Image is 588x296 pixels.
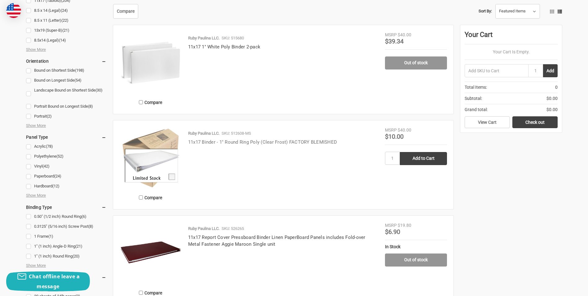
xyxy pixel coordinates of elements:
[61,8,68,13] span: (24)
[385,133,404,140] span: $10.00
[26,232,106,241] a: 1 Frame
[120,32,182,94] img: 11x17 1" White Poly Binder 2-pack
[26,213,106,221] a: 0.50" (1/2 inch) Round Ring
[120,192,182,203] label: Compare
[26,242,106,251] a: 1" (1 inch) Angle-D Ring
[188,130,219,137] p: Ruby Paulina LLC.
[120,97,182,107] label: Compare
[188,44,260,50] a: 11x17 1" White Poly Binder 2-pack
[385,244,447,250] div: In Stock
[26,112,106,121] a: Portrait
[385,56,447,70] a: Out of stock
[26,86,106,101] a: Landscape Bound on Shortest Side
[75,244,82,249] span: (21)
[465,106,488,113] span: Grand total:
[465,95,482,102] span: Subtotal:
[82,214,86,219] span: (6)
[59,38,66,43] span: (14)
[48,234,53,239] span: (1)
[113,4,138,19] a: Compare
[188,35,219,41] p: Ruby Paulina LLC.
[400,152,447,165] input: Add to Cart
[26,192,46,199] span: Show More
[54,174,61,178] span: (24)
[26,142,106,151] a: Acrylic
[26,102,106,111] a: Portrait Bound on Longest Side
[6,271,90,291] button: Chat offline leave a message
[385,38,404,45] span: $39.34
[465,84,487,91] span: Total Items:
[42,164,50,168] span: (42)
[139,195,143,200] input: Compare
[543,64,558,77] button: Add
[465,116,510,128] a: View Cart
[555,84,558,91] span: 0
[26,252,106,261] a: 1" (1 inch) Round Ring
[29,273,80,290] span: Chat offline leave a message
[26,47,46,53] span: Show More
[465,29,558,44] div: Your Cart
[385,253,447,267] a: Out of stock
[26,36,106,45] a: 8.5x14 (Legal)
[88,104,93,109] span: (8)
[46,144,53,149] span: (78)
[26,262,46,269] span: Show More
[26,162,106,171] a: Vinyl
[465,64,528,77] input: Add SKU to Cart
[546,106,558,113] span: $0.00
[26,133,106,141] h5: Panel Type
[95,88,103,92] span: (30)
[62,28,69,33] span: (21)
[385,127,397,133] div: MSRP
[61,18,69,23] span: (22)
[75,68,84,73] span: (198)
[26,26,106,35] a: 13x19 (Super-B)
[222,226,244,232] p: SKU: 526265
[537,279,588,296] iframe: Google Customer Reviews
[120,222,182,284] img: 11x17 Report Cover Pressboard Binder Linen PaperBoard Panels includes Fold-over Metal Fastener Ag...
[26,7,106,15] a: 8.5 x 14 (Legal)
[120,127,182,189] img: 11x17 Binder - 1" Round Ring Poly (Clear Frost) FACTORY BLEMISHED
[26,222,106,231] a: 0.3125" (5/16 inch) Screw Post
[52,184,60,188] span: (12)
[546,95,558,102] span: $0.00
[465,49,558,55] p: Your Cart Is Empty.
[479,7,492,16] label: Sort By:
[6,3,21,18] img: duty and tax information for United States
[512,116,558,128] a: Check out
[74,78,82,83] span: (54)
[398,128,411,132] span: $40.00
[26,172,106,181] a: Paperboard
[188,226,219,232] p: Ruby Paulina LLC.
[47,114,52,119] span: (2)
[26,57,106,65] h5: Orientation
[398,223,411,228] span: $19.80
[385,228,400,235] span: $6.90
[188,235,365,247] a: 11x17 Report Cover Pressboard Binder Linen PaperBoard Panels includes Fold-over Metal Fastener Ag...
[222,130,251,137] p: SKU: 512608-MS
[385,222,397,229] div: MSRP
[26,182,106,191] a: Hardboard
[139,100,143,104] input: Compare
[222,35,244,41] p: SKU: 515680
[385,32,397,38] div: MSRP
[88,224,93,229] span: (8)
[56,154,64,159] span: (52)
[26,152,106,161] a: Polyethylene
[26,123,46,129] span: Show More
[26,76,106,85] a: Bound on Longest Side
[26,204,106,211] h5: Binding Type
[73,254,80,258] span: (20)
[398,32,411,37] span: $40.00
[26,16,106,25] a: 8.5 x 11 (Letter)
[188,139,337,145] a: 11x17 Binder - 1" Round Ring Poly (Clear Frost) FACTORY BLEMISHED
[139,291,143,295] input: Compare
[26,66,106,75] a: Bound on Shortest Side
